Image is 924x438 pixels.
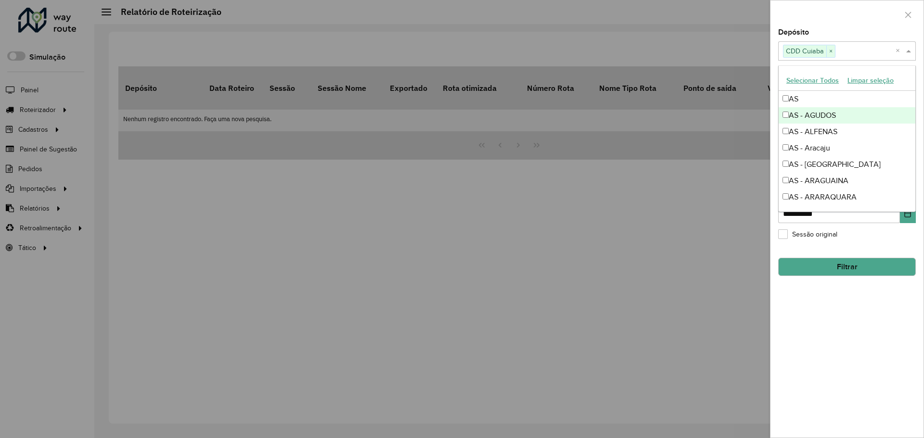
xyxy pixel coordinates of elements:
[843,73,898,88] button: Limpar seleção
[896,45,904,57] span: Clear all
[779,189,915,205] div: AS - ARARAQUARA
[778,258,916,276] button: Filtrar
[779,156,915,173] div: AS - [GEOGRAPHIC_DATA]
[826,46,835,57] span: ×
[779,107,915,124] div: AS - AGUDOS
[779,140,915,156] div: AS - Aracaju
[900,204,916,223] button: Choose Date
[779,205,915,222] div: AS - AS Minas
[778,65,916,212] ng-dropdown-panel: Options list
[778,229,837,239] label: Sessão original
[782,73,843,88] button: Selecionar Todos
[783,45,826,57] span: CDD Cuiaba
[779,173,915,189] div: AS - ARAGUAINA
[778,26,809,38] label: Depósito
[779,91,915,107] div: AS
[779,124,915,140] div: AS - ALFENAS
